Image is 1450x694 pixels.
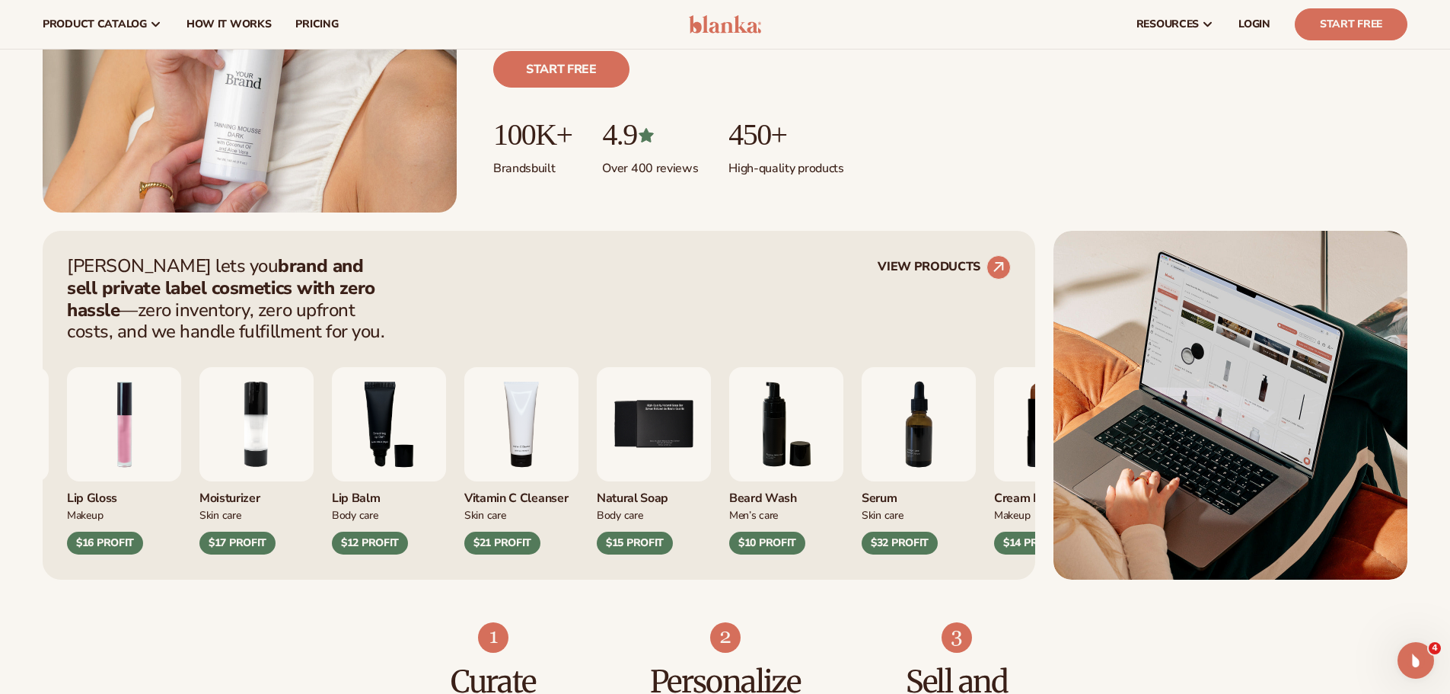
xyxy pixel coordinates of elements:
[199,481,314,507] div: Moisturizer
[67,254,375,322] strong: brand and sell private label cosmetics with zero hassle
[464,481,578,507] div: Vitamin C Cleanser
[862,367,976,555] div: 7 / 9
[464,367,578,555] div: 4 / 9
[597,507,711,523] div: Body Care
[199,507,314,523] div: Skin Care
[878,255,1011,280] a: VIEW PRODUCTS
[597,532,673,555] div: $15 PROFIT
[862,367,976,481] img: Collagen and retinol serum.
[67,255,394,343] p: [PERSON_NAME] lets you —zero inventory, zero upfront costs, and we handle fulfillment for you.
[942,622,972,653] img: Shopify Image 9
[332,507,446,523] div: Body Care
[729,532,805,555] div: $10 PROFIT
[478,622,508,653] img: Shopify Image 7
[199,367,314,555] div: 2 / 9
[602,118,698,152] p: 4.9
[710,622,741,653] img: Shopify Image 8
[332,367,446,555] div: 3 / 9
[295,18,338,30] span: pricing
[1429,642,1441,654] span: 4
[729,367,843,481] img: Foaming beard wash.
[493,152,572,177] p: Brands built
[862,481,976,507] div: Serum
[1397,642,1434,679] iframe: Intercom live chat
[67,481,181,507] div: Lip Gloss
[729,507,843,523] div: Men’s Care
[493,51,629,88] a: Start free
[199,532,276,555] div: $17 PROFIT
[464,367,578,481] img: Vitamin c cleanser.
[67,367,181,555] div: 1 / 9
[729,481,843,507] div: Beard Wash
[602,152,698,177] p: Over 400 reviews
[67,532,143,555] div: $16 PROFIT
[1136,18,1199,30] span: resources
[597,367,711,481] img: Nature bar of soap.
[186,18,272,30] span: How It Works
[1238,18,1270,30] span: LOGIN
[862,532,938,555] div: $32 PROFIT
[1053,231,1407,580] img: Shopify Image 5
[689,15,761,34] img: logo
[597,481,711,507] div: Natural Soap
[994,367,1108,555] div: 8 / 9
[67,367,181,481] img: Pink lip gloss.
[199,367,314,481] img: Moisturizing lotion.
[332,367,446,481] img: Smoothing lip balm.
[728,118,843,152] p: 450+
[464,507,578,523] div: Skin Care
[994,507,1108,523] div: Makeup
[43,18,147,30] span: product catalog
[332,532,408,555] div: $12 PROFIT
[493,118,572,152] p: 100K+
[1295,8,1407,40] a: Start Free
[994,532,1070,555] div: $14 PROFIT
[464,532,540,555] div: $21 PROFIT
[994,481,1108,507] div: Cream Lipstick
[67,507,181,523] div: Makeup
[729,367,843,555] div: 6 / 9
[332,481,446,507] div: Lip Balm
[862,507,976,523] div: Skin Care
[597,367,711,555] div: 5 / 9
[994,367,1108,481] img: Luxury cream lipstick.
[728,152,843,177] p: High-quality products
